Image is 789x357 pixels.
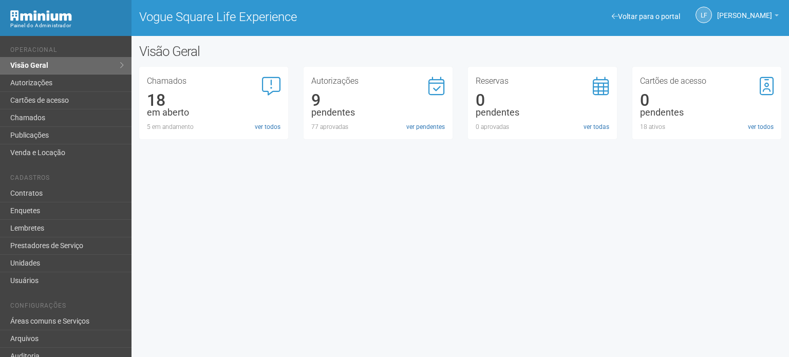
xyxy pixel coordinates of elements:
[147,122,280,131] div: 5 em andamento
[476,96,609,105] div: 0
[584,122,609,131] a: ver todas
[139,44,398,59] h2: Visão Geral
[476,108,609,117] div: pendentes
[640,96,774,105] div: 0
[476,122,609,131] div: 0 aprovadas
[476,77,609,85] h3: Reservas
[10,46,124,57] li: Operacional
[717,13,779,21] a: [PERSON_NAME]
[748,122,774,131] a: ver todos
[640,108,774,117] div: pendentes
[311,96,445,105] div: 9
[311,77,445,85] h3: Autorizações
[147,77,280,85] h3: Chamados
[406,122,445,131] a: ver pendentes
[640,122,774,131] div: 18 ativos
[311,108,445,117] div: pendentes
[10,21,124,30] div: Painel do Administrador
[10,174,124,185] li: Cadastros
[10,302,124,313] li: Configurações
[147,108,280,117] div: em aberto
[255,122,280,131] a: ver todos
[612,12,680,21] a: Voltar para o portal
[147,96,280,105] div: 18
[10,10,72,21] img: Minium
[311,122,445,131] div: 77 aprovadas
[717,2,772,20] span: Letícia Florim
[139,10,453,24] h1: Vogue Square Life Experience
[696,7,712,23] a: LF
[640,77,774,85] h3: Cartões de acesso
